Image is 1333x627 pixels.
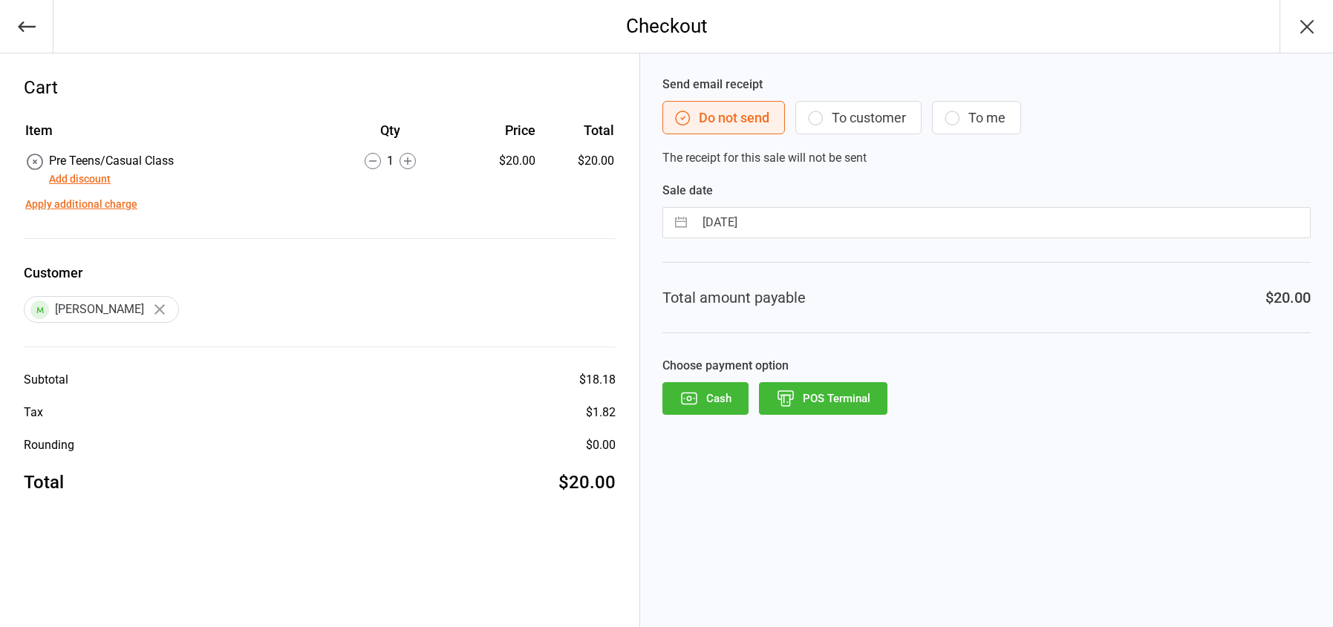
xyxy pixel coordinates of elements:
[662,286,806,309] div: Total amount payable
[579,371,616,389] div: $18.18
[932,101,1021,134] button: To me
[25,197,137,212] button: Apply additional charge
[458,152,535,170] div: $20.00
[24,296,179,323] div: [PERSON_NAME]
[1265,286,1311,309] div: $20.00
[25,120,322,151] th: Item
[662,76,1311,167] div: The receipt for this sale will not be sent
[24,263,616,283] label: Customer
[541,152,614,188] td: $20.00
[24,371,68,389] div: Subtotal
[49,154,174,168] span: Pre Teens/Casual Class
[662,101,785,134] button: Do not send
[662,357,1311,375] label: Choose payment option
[24,74,616,101] div: Cart
[558,469,616,496] div: $20.00
[586,436,616,454] div: $0.00
[586,404,616,421] div: $1.82
[24,469,64,496] div: Total
[541,120,614,151] th: Total
[323,152,457,170] div: 1
[662,182,1311,200] label: Sale date
[458,120,535,140] div: Price
[323,120,457,151] th: Qty
[24,404,43,421] div: Tax
[49,171,111,187] button: Add discount
[759,382,887,415] button: POS Terminal
[24,436,74,454] div: Rounding
[795,101,922,134] button: To customer
[662,76,1311,93] label: Send email receipt
[662,382,749,415] button: Cash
